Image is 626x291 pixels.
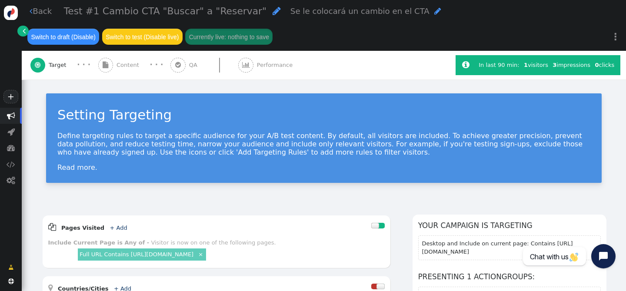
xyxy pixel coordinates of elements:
span: clicks [595,62,614,68]
b: 0 [595,62,599,68]
span:  [7,112,15,120]
h6: Presenting 1 actiongroups: [418,271,601,282]
span:  [7,176,15,185]
span:  [8,263,13,272]
span: QA [189,61,201,69]
span:  [7,144,15,152]
span: Se le colocará un cambio en el CTA [290,7,430,16]
a: Read more. [57,163,97,172]
span:  [7,160,15,169]
span:  [7,128,15,136]
b: 3 [553,62,556,68]
button: Switch to draft (Disable) [27,29,99,44]
h6: Your campaign is targeting [418,220,601,231]
span:  [434,7,441,15]
span:  [242,62,250,68]
p: Define targeting rules to target a specific audience for your A/B test content. By default, all v... [57,132,590,156]
button: Currently live: nothing to save [185,29,273,44]
a:  [3,260,19,275]
div: · · · [150,60,163,70]
span: impressions [553,62,590,68]
span:  [35,62,40,68]
span: Test #1 Cambio CTA "Buscar" a "Reservar" [64,6,267,17]
div: visitors [522,61,550,69]
a: Full URL Contains [URL][DOMAIN_NAME] [80,251,193,258]
span:  [30,7,33,15]
a:  [17,26,28,36]
button: Switch to test (Disable live) [102,29,183,44]
a:  Performance [238,51,311,79]
a: ⋮ [605,24,626,50]
div: Setting Targeting [57,105,590,125]
span: Target [49,61,70,69]
section: Desktop and Include on current page: Contains [URL][DOMAIN_NAME] [418,235,601,260]
span:  [48,223,56,231]
a: × [197,250,204,258]
b: Pages Visited [61,225,104,231]
div: · · · [77,60,90,70]
span: Content [117,61,143,69]
div: In last 90 min: [479,61,522,69]
img: logo-icon.svg [4,6,18,20]
a:  Target · · · [30,51,98,79]
a:  QA [170,51,238,79]
a: Back [30,5,52,17]
span:  [23,26,26,35]
span: Performance [257,61,296,69]
a: + Add [110,225,127,231]
span:  [462,60,469,69]
a:  Pages Visited + Add [48,225,140,231]
span:  [8,278,14,284]
span:  [273,6,281,16]
span:  [103,62,108,68]
span:  [175,62,181,68]
b: 1 [524,62,528,68]
b: Include Current Page is Any of - [48,239,150,246]
a: + [3,90,18,103]
div: Visitor is now on one of the following pages. [151,239,276,246]
a:  Content · · · [98,51,171,79]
